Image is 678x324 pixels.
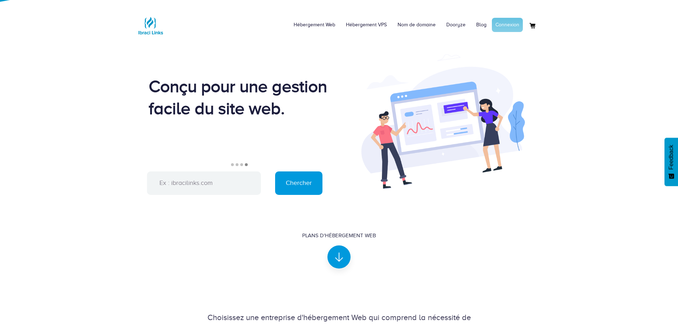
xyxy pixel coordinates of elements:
[136,11,165,40] img: Logo Ibraci Links
[668,145,674,170] span: Feedback
[664,138,678,186] button: Feedback - Afficher l’enquête
[642,288,669,315] iframe: Drift Widget Chat Controller
[441,14,471,36] a: Dooryze
[471,14,492,36] a: Blog
[302,232,376,239] div: Plans d'hébergement Web
[288,14,341,36] a: Hébergement Web
[149,75,329,119] div: Conçu pour une gestion facile du site web.
[302,232,376,262] a: Plans d'hébergement Web
[392,14,441,36] a: Nom de domaine
[275,171,322,195] input: Chercher
[341,14,392,36] a: Hébergement VPS
[147,171,261,195] input: Ex : ibracilinks.com
[136,5,165,40] a: Logo Ibraci Links
[492,18,523,32] a: Connexion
